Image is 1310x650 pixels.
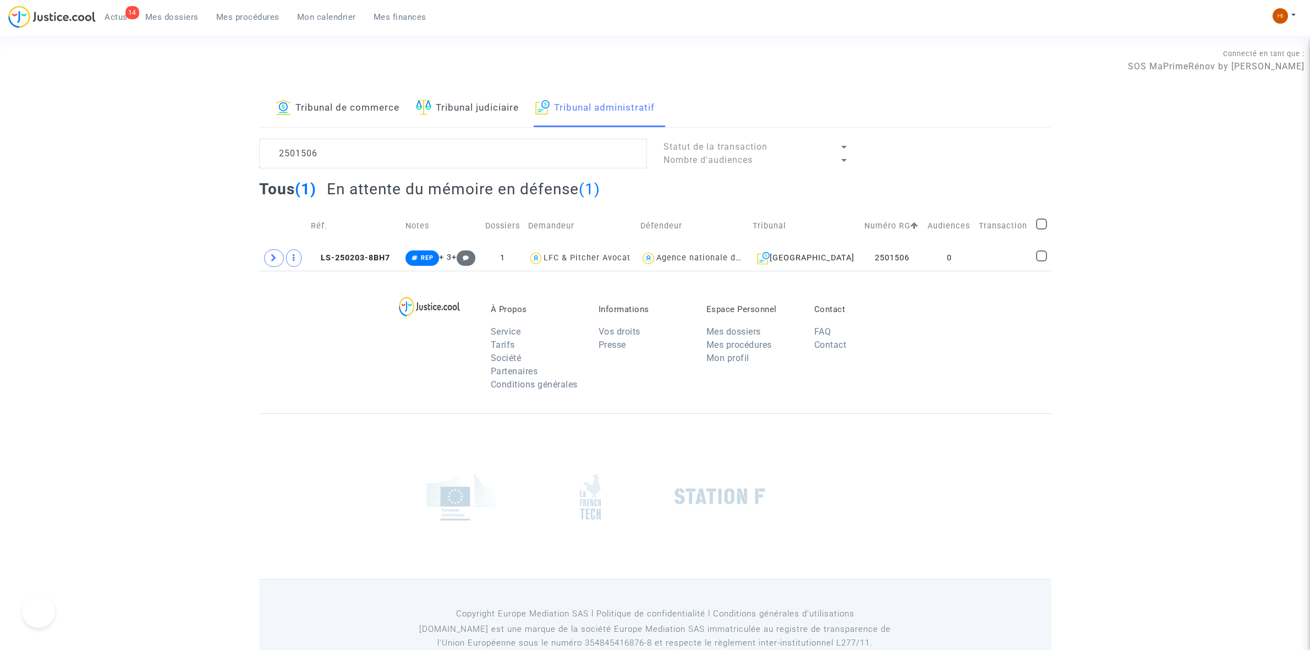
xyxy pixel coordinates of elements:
[374,12,426,22] span: Mes finances
[814,340,847,350] a: Contact
[706,353,749,363] a: Mon profil
[1223,50,1304,58] span: Connecté en tant que :
[860,245,923,271] td: 2501506
[259,179,316,199] h2: Tous
[706,340,772,350] a: Mes procédures
[216,12,279,22] span: Mes procédures
[439,253,452,262] span: + 3
[524,206,637,245] td: Demandeur
[491,379,578,390] a: Conditions générales
[749,206,860,245] td: Tribunal
[491,353,522,363] a: Société
[327,179,600,199] h2: En attente du mémoire en défense
[535,90,655,127] a: Tribunal administratif
[753,252,857,265] div: [GEOGRAPHIC_DATA]
[207,9,288,25] a: Mes procédures
[416,100,431,115] img: icon-faciliter-sm.svg
[125,6,139,19] div: 14
[297,12,356,22] span: Mon calendrier
[404,607,906,621] p: Copyright Europe Mediation SAS l Politique de confidentialité l Conditions générales d’utilisa...
[637,206,749,245] td: Défendeur
[481,245,524,271] td: 1
[491,340,515,350] a: Tarifs
[1273,8,1288,24] img: fc99b196863ffcca57bb8fe2645aafd9
[288,9,365,25] a: Mon calendrier
[599,326,640,337] a: Vos droits
[656,253,777,263] div: Agence nationale de l'habitat
[814,326,831,337] a: FAQ
[535,100,550,115] img: icon-archive.svg
[145,12,199,22] span: Mes dossiers
[276,90,399,127] a: Tribunal de commerce
[664,141,768,152] span: Statut de la transaction
[481,206,524,245] td: Dossiers
[599,304,690,314] p: Informations
[402,206,481,245] td: Notes
[860,206,923,245] td: Numéro RG
[416,90,519,127] a: Tribunal judiciaire
[924,206,975,245] td: Audiences
[426,473,495,521] img: europe_commision.png
[580,473,601,520] img: french_tech.png
[136,9,207,25] a: Mes dossiers
[640,250,656,266] img: icon-user.svg
[579,180,600,198] span: (1)
[491,326,521,337] a: Service
[757,252,770,265] img: icon-archive.svg
[96,9,136,25] a: 14Actus
[491,366,538,376] a: Partenaires
[8,6,96,28] img: jc-logo.svg
[675,488,765,505] img: stationf.png
[22,595,55,628] iframe: Help Scout Beacon - Open
[276,100,291,115] img: icon-banque.svg
[599,340,626,350] a: Presse
[307,206,402,245] td: Réf.
[544,253,631,263] div: LFC & Pitcher Avocat
[491,304,582,314] p: À Propos
[924,245,975,271] td: 0
[528,250,544,266] img: icon-user.svg
[814,304,906,314] p: Contact
[365,9,435,25] a: Mes finances
[404,622,906,650] p: [DOMAIN_NAME] est une marque de la société Europe Mediation SAS immatriculée au registre de tr...
[105,12,128,22] span: Actus
[664,155,753,165] span: Nombre d'audiences
[421,254,434,261] span: REP
[399,297,460,316] img: logo-lg.svg
[452,253,475,262] span: +
[311,253,390,263] span: LS-250203-8BH7
[706,304,798,314] p: Espace Personnel
[295,180,316,198] span: (1)
[975,206,1032,245] td: Transaction
[706,326,761,337] a: Mes dossiers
